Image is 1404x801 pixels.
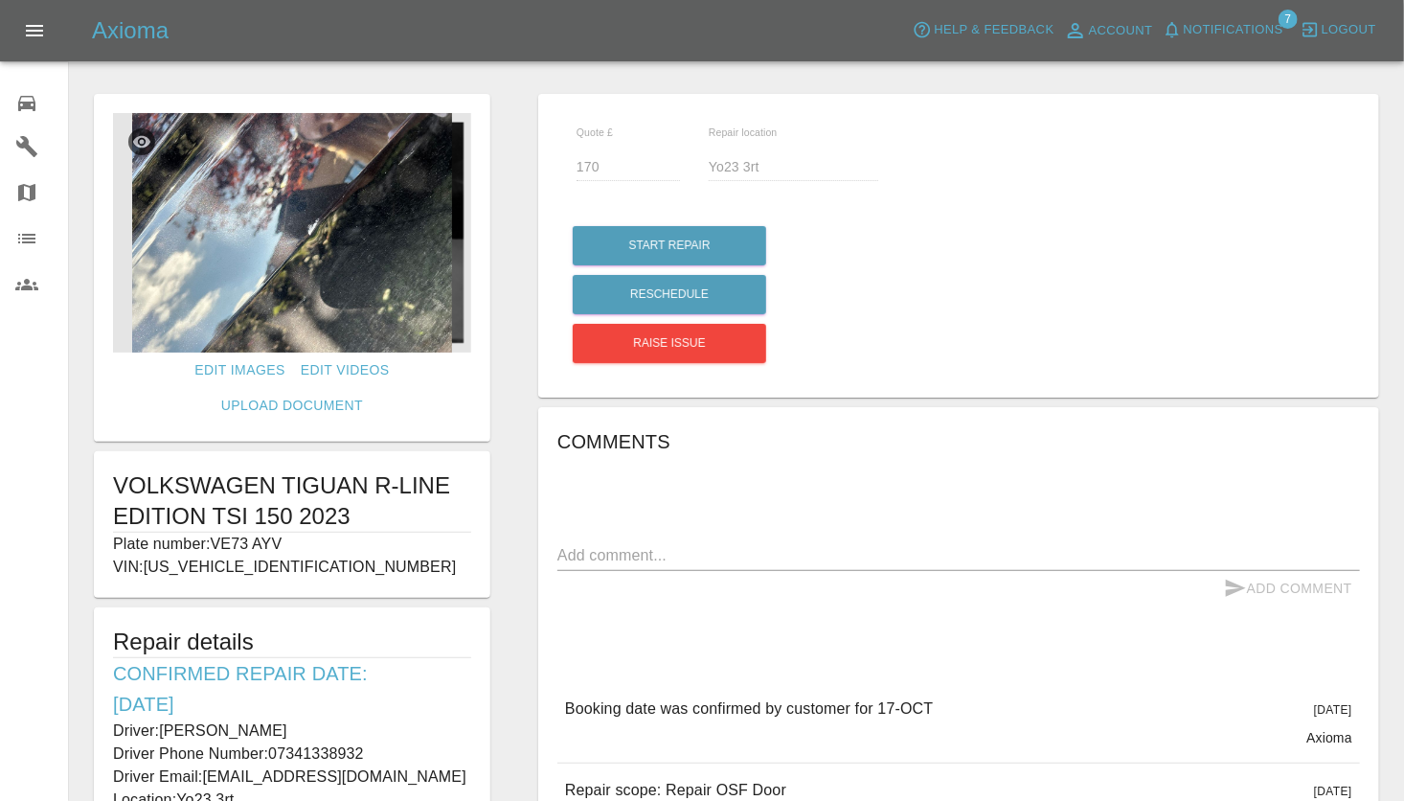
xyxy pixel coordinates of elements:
p: Axioma [1306,728,1352,747]
span: Help & Feedback [934,19,1053,41]
span: Repair location [709,126,778,138]
a: Account [1059,15,1158,46]
button: Start Repair [573,226,766,265]
p: Booking date was confirmed by customer for 17-OCT [565,698,933,721]
button: Open drawer [11,8,57,54]
p: Driver Phone Number: 07341338932 [113,743,471,766]
h1: VOLKSWAGEN TIGUAN R-LINE EDITION TSI 150 2023 [113,470,471,532]
p: Plate number: VE73 AYV [113,533,471,556]
img: 8d6e3fd1-2791-4c3f-90fa-a68ec0b58f56 [113,113,471,353]
button: Notifications [1158,15,1288,45]
p: VIN: [US_VEHICLE_IDENTIFICATION_NUMBER] [113,556,471,579]
h6: Comments [557,426,1360,457]
button: Raise issue [573,324,766,363]
p: Driver: [PERSON_NAME] [113,720,471,743]
p: Driver Email: [EMAIL_ADDRESS][DOMAIN_NAME] [113,766,471,789]
a: Edit Videos [293,353,397,388]
h5: Repair details [113,627,471,657]
span: Account [1089,20,1153,42]
span: Quote £ [577,126,613,138]
span: Logout [1322,19,1376,41]
span: 7 [1279,10,1298,29]
button: Help & Feedback [908,15,1058,45]
span: Notifications [1184,19,1283,41]
h6: Confirmed Repair Date: [DATE] [113,658,471,720]
button: Logout [1296,15,1381,45]
a: Edit Images [187,353,292,388]
span: [DATE] [1314,785,1352,798]
h5: Axioma [92,15,169,46]
span: [DATE] [1314,703,1352,717]
button: Reschedule [573,275,766,314]
a: Upload Document [214,388,371,423]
